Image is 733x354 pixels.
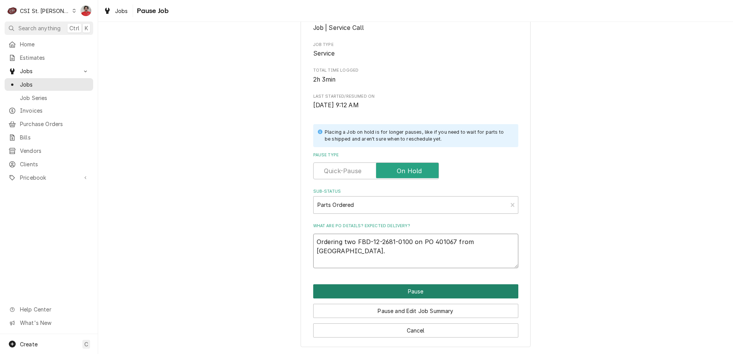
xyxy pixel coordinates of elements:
[325,129,511,143] div: Placing a Job on hold is for longer pauses, like if you need to wait for parts to be shipped and ...
[20,160,89,168] span: Clients
[84,340,88,348] span: C
[313,49,518,58] span: Job Type
[313,42,518,48] span: Job Type
[5,118,93,130] a: Purchase Orders
[135,6,169,16] span: Pause Job
[313,16,518,32] div: Service Type
[313,93,518,100] span: Last Started/Resumed On
[313,75,518,84] span: Total Time Logged
[313,152,518,179] div: Pause Type
[100,5,131,17] a: Jobs
[20,80,89,88] span: Jobs
[313,223,518,229] label: What are PO details? Expected delivery?
[69,24,79,32] span: Ctrl
[5,51,93,64] a: Estimates
[5,303,93,316] a: Go to Help Center
[115,7,128,15] span: Jobs
[7,5,18,16] div: CSI St. Louis's Avatar
[313,101,518,110] span: Last Started/Resumed On
[5,92,93,104] a: Job Series
[5,21,93,35] button: Search anythingCtrlK
[18,24,61,32] span: Search anything
[313,284,518,298] div: Button Group Row
[313,93,518,110] div: Last Started/Resumed On
[20,120,89,128] span: Purchase Orders
[313,188,518,213] div: Sub-Status
[313,323,518,338] button: Cancel
[313,23,518,33] span: Service Type
[85,24,88,32] span: K
[20,40,89,48] span: Home
[20,7,70,15] div: CSI St. [PERSON_NAME]
[313,152,518,158] label: Pause Type
[313,304,518,318] button: Pause and Edit Job Summary
[81,5,91,16] div: Nicholas Faubert's Avatar
[313,234,518,268] textarea: Ordering two FBD-12-2681-0100 on PO 401067 from [GEOGRAPHIC_DATA].
[5,171,93,184] a: Go to Pricebook
[313,67,518,84] div: Total Time Logged
[5,38,93,51] a: Home
[20,133,89,141] span: Bills
[20,94,89,102] span: Job Series
[313,223,518,268] div: What are PO details? Expected delivery?
[5,131,93,144] a: Bills
[20,305,89,313] span: Help Center
[5,158,93,170] a: Clients
[20,319,89,327] span: What's New
[313,284,518,298] button: Pause
[5,144,93,157] a: Vendors
[20,67,78,75] span: Jobs
[20,341,38,347] span: Create
[313,298,518,318] div: Button Group Row
[5,78,93,91] a: Jobs
[5,65,93,77] a: Go to Jobs
[20,107,89,115] span: Invoices
[313,67,518,74] span: Total Time Logged
[313,318,518,338] div: Button Group Row
[313,24,364,31] span: Job | Service Call
[20,174,78,182] span: Pricebook
[313,284,518,338] div: Button Group
[81,5,91,16] div: NF
[7,5,18,16] div: C
[313,102,359,109] span: [DATE] 9:12 AM
[5,104,93,117] a: Invoices
[20,147,89,155] span: Vendors
[313,50,335,57] span: Service
[313,188,518,195] label: Sub-Status
[5,316,93,329] a: Go to What's New
[20,54,89,62] span: Estimates
[313,42,518,58] div: Job Type
[313,76,336,83] span: 2h 3min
